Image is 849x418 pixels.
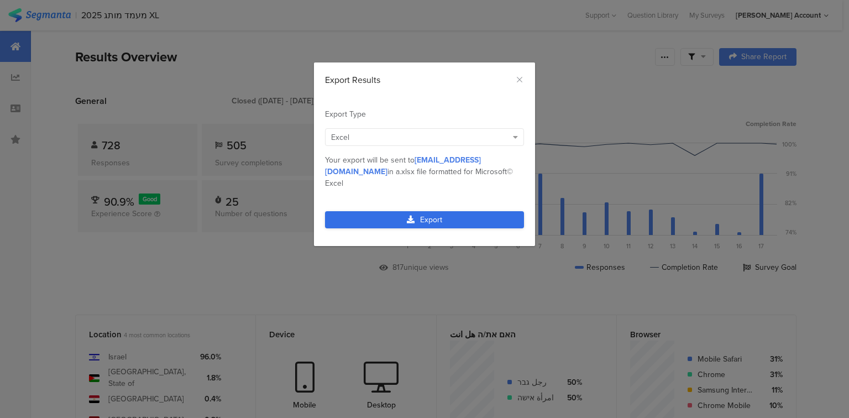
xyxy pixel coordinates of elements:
[515,74,524,86] button: Close
[325,166,513,189] span: .xlsx file formatted for Microsoft© Excel
[331,132,349,143] span: Excel
[325,108,524,120] div: Export Type
[314,62,535,246] div: dialog
[325,74,524,86] div: Export Results
[325,154,524,189] div: Your export will be sent to in a
[325,211,524,228] a: Export
[325,154,481,177] span: [EMAIL_ADDRESS][DOMAIN_NAME]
